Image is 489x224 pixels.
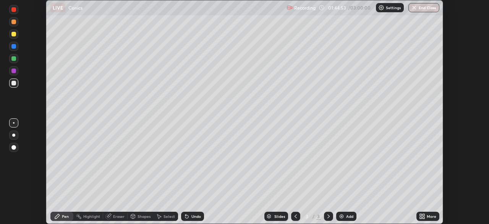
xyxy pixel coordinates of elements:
[408,3,439,12] button: End Class
[316,213,321,220] div: 3
[378,5,384,11] img: class-settings-icons
[386,6,401,10] p: Settings
[62,214,69,218] div: Pen
[346,214,353,218] div: Add
[338,213,345,219] img: add-slide-button
[427,214,436,218] div: More
[113,214,125,218] div: Eraser
[303,214,311,219] div: 3
[53,5,63,11] p: LIVE
[83,214,100,218] div: Highlight
[164,214,175,218] div: Select
[287,5,293,11] img: recording.375f2c34.svg
[191,214,201,218] div: Undo
[138,214,151,218] div: Shapes
[313,214,315,219] div: /
[68,5,83,11] p: Conics
[411,5,417,11] img: end-class-cross
[274,214,285,218] div: Slides
[294,5,316,11] p: Recording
